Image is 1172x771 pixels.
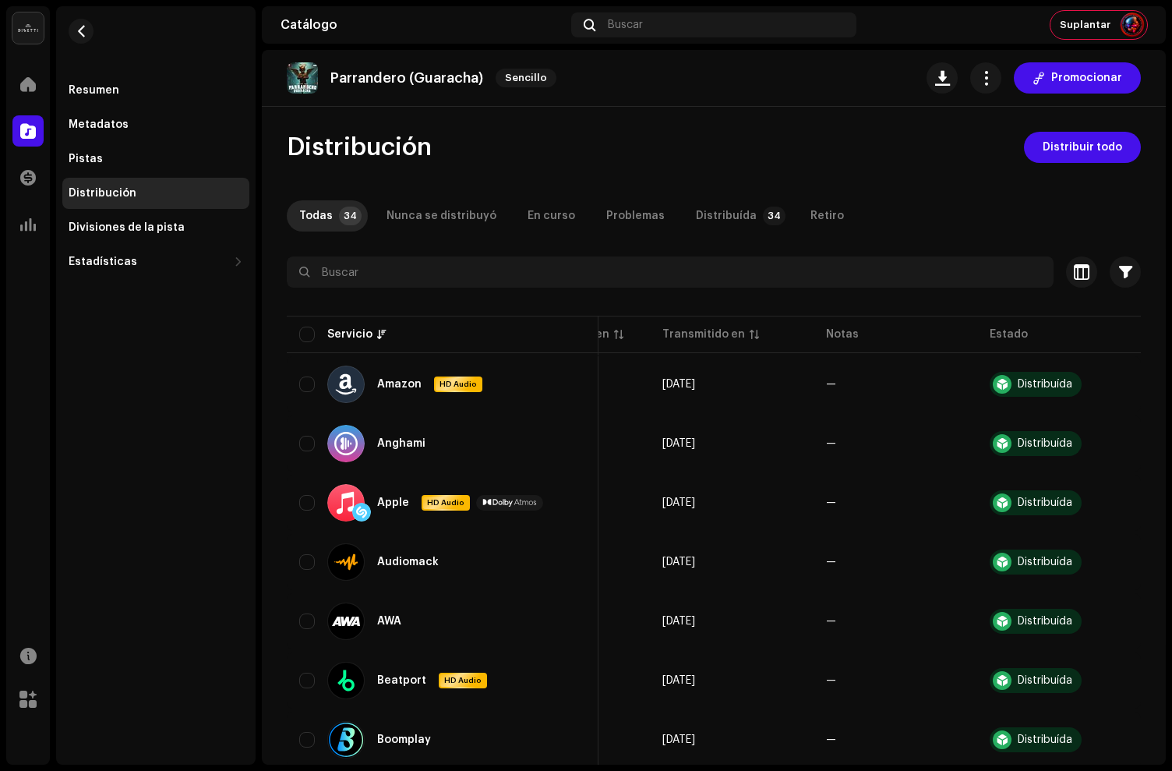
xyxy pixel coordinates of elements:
[287,256,1054,288] input: Buscar
[662,557,695,568] span: 30 may 2025
[1043,132,1122,163] span: Distribuir todo
[377,379,422,390] div: Amazon
[339,207,362,225] p-badge: 34
[1018,497,1072,508] div: Distribuída
[1018,379,1072,390] div: Distribuída
[69,118,129,131] div: Metadatos
[423,497,468,508] span: HD Audio
[327,327,372,342] div: Servicio
[496,69,556,87] span: Sencillo
[440,675,485,686] span: HD Audio
[1018,557,1072,568] div: Distribuída
[62,178,249,209] re-m-nav-item: Distribución
[281,19,565,31] div: Catálogo
[62,75,249,106] re-m-nav-item: Resumen
[377,734,431,745] div: Boomplay
[662,438,695,449] span: 30 may 2025
[606,200,665,232] div: Problemas
[528,200,575,232] div: En curso
[377,497,409,508] div: Apple
[69,153,103,165] div: Pistas
[1018,438,1072,449] div: Distribuída
[62,246,249,278] re-m-nav-dropdown: Estadísticas
[826,675,836,686] re-a-table-badge: —
[1018,675,1072,686] div: Distribuída
[1120,12,1145,37] img: b16e3a44-b031-4229-845c-0030cde2e557
[377,616,401,627] div: AWA
[662,616,695,627] span: 30 may 2025
[662,327,745,342] div: Transmitido en
[299,200,333,232] div: Todas
[62,109,249,140] re-m-nav-item: Metadatos
[377,438,425,449] div: Anghami
[1018,734,1072,745] div: Distribuída
[826,438,836,449] re-a-table-badge: —
[69,84,119,97] div: Resumen
[330,70,483,87] p: Parrandero (Guaracha)
[69,256,137,268] div: Estadísticas
[826,734,836,745] re-a-table-badge: —
[377,675,426,686] div: Beatport
[826,497,836,508] re-a-table-badge: —
[1024,132,1141,163] button: Distribuir todo
[662,379,695,390] span: 30 may 2025
[69,221,185,234] div: Divisiones de la pista
[662,675,695,686] span: 30 may 2025
[69,187,136,200] div: Distribución
[696,200,757,232] div: Distribuída
[662,734,695,745] span: 30 may 2025
[826,616,836,627] re-a-table-badge: —
[1014,62,1141,94] button: Promocionar
[662,497,695,508] span: 23 jun 2025
[608,19,643,31] span: Buscar
[436,379,481,390] span: HD Audio
[62,212,249,243] re-m-nav-item: Divisiones de la pista
[826,379,836,390] re-a-table-badge: —
[1060,19,1110,31] span: Suplantar
[12,12,44,44] img: 02a7c2d3-3c89-4098-b12f-2ff2945c95ee
[287,132,432,163] span: Distribución
[377,557,439,568] div: Audiomack
[763,207,785,225] p-badge: 34
[287,62,318,94] img: 0fc072b8-c4bf-4e63-90b3-5b45140c06a7
[1051,62,1122,94] span: Promocionar
[1018,616,1072,627] div: Distribuída
[387,200,496,232] div: Nunca se distribuyó
[826,557,836,568] re-a-table-badge: —
[62,143,249,175] re-m-nav-item: Pistas
[810,200,844,232] div: Retiro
